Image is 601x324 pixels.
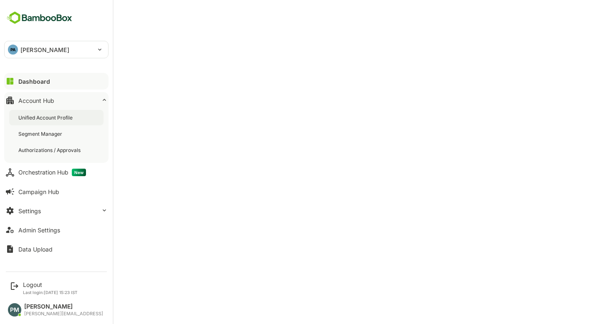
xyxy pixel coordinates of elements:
[72,169,86,176] span: New
[18,114,74,121] div: Unified Account Profile
[4,222,109,238] button: Admin Settings
[18,78,50,85] div: Dashboard
[18,188,59,195] div: Campaign Hub
[18,169,86,176] div: Orchestration Hub
[8,303,21,317] div: PM
[4,73,109,90] button: Dashboard
[18,130,64,137] div: Segment Manager
[4,202,109,219] button: Settings
[23,290,78,295] p: Last login: [DATE] 15:23 IST
[4,183,109,200] button: Campaign Hub
[5,41,108,58] div: PA[PERSON_NAME]
[18,97,54,104] div: Account Hub
[4,241,109,257] button: Data Upload
[24,311,103,317] div: [PERSON_NAME][EMAIL_ADDRESS]
[4,10,75,26] img: BambooboxFullLogoMark.5f36c76dfaba33ec1ec1367b70bb1252.svg
[4,92,109,109] button: Account Hub
[18,227,60,234] div: Admin Settings
[8,45,18,55] div: PA
[18,147,82,154] div: Authorizations / Approvals
[18,246,53,253] div: Data Upload
[18,207,41,214] div: Settings
[24,303,103,310] div: [PERSON_NAME]
[4,164,109,181] button: Orchestration HubNew
[20,45,69,54] p: [PERSON_NAME]
[23,281,78,288] div: Logout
